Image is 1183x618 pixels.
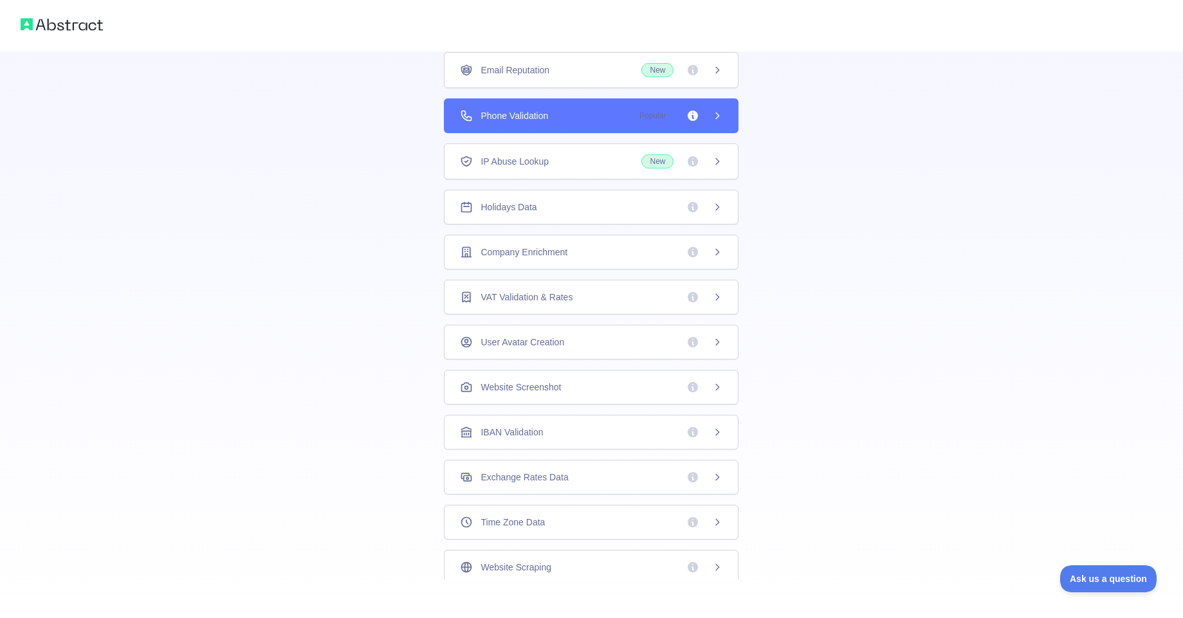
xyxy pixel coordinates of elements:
[1060,565,1157,592] iframe: Toggle Customer Support
[481,64,549,77] span: Email Reputation
[641,63,674,77] span: New
[481,561,551,574] span: Website Scraping
[481,381,561,394] span: Website Screenshot
[481,109,548,122] span: Phone Validation
[632,109,674,122] span: Popular
[641,154,674,168] span: New
[481,291,573,304] span: VAT Validation & Rates
[481,516,545,529] span: Time Zone Data
[481,426,543,439] span: IBAN Validation
[481,155,549,168] span: IP Abuse Lookup
[481,246,567,259] span: Company Enrichment
[481,471,568,484] span: Exchange Rates Data
[21,15,103,33] img: Abstract logo
[481,336,564,349] span: User Avatar Creation
[481,201,536,214] span: Holidays Data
